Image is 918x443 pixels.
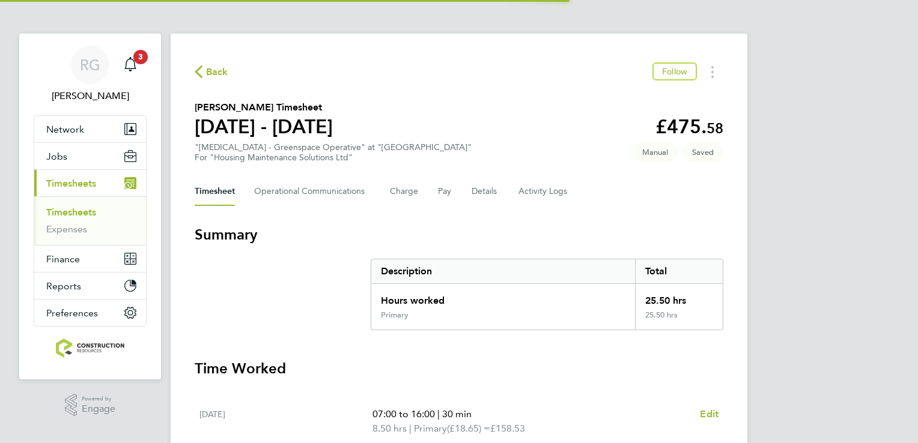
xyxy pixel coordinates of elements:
div: Timesheets [34,196,146,245]
span: RG [80,57,100,73]
button: Charge [390,177,419,206]
button: Timesheet [195,177,235,206]
a: 3 [118,46,142,84]
span: Primary [414,421,447,436]
h3: Time Worked [195,359,723,378]
span: Edit [700,408,719,420]
button: Preferences [34,300,146,326]
img: construction-resources-logo-retina.png [56,339,125,358]
span: Network [46,124,84,135]
span: Powered by [82,394,115,404]
span: Engage [82,404,115,414]
a: Expenses [46,223,87,235]
h2: [PERSON_NAME] Timesheet [195,100,333,115]
div: Total [635,259,723,283]
a: Edit [700,407,719,421]
button: Follow [652,62,697,80]
span: | [409,423,412,434]
div: 25.50 hrs [635,310,723,330]
div: 25.50 hrs [635,284,723,310]
div: For "Housing Maintenance Solutions Ltd" [195,152,472,163]
button: Activity Logs [518,177,569,206]
span: Finance [46,253,80,265]
span: This timesheet was manually created. [633,142,678,162]
button: Jobs [34,143,146,169]
button: Timesheets [34,170,146,196]
span: 3 [133,50,148,64]
button: Network [34,116,146,142]
span: Preferences [46,307,98,319]
button: Timesheets Menu [702,62,723,81]
span: Back [206,65,228,79]
a: Go to home page [34,339,147,358]
button: Details [472,177,499,206]
span: | [437,408,440,420]
app-decimal: £475. [655,115,723,138]
div: [DATE] [199,407,372,436]
div: Summary [371,259,723,330]
span: Rebecca Galbraigth [34,89,147,103]
h1: [DATE] - [DATE] [195,115,333,139]
button: Finance [34,246,146,272]
a: Timesheets [46,206,96,218]
div: Description [371,259,635,283]
span: Jobs [46,151,67,162]
span: 07:00 to 16:00 [372,408,435,420]
span: 30 min [442,408,472,420]
span: 8.50 hrs [372,423,407,434]
div: "[MEDICAL_DATA] - Greenspace Operative" at "[GEOGRAPHIC_DATA]" [195,142,472,163]
button: Back [195,64,228,79]
span: £158.53 [490,423,525,434]
h3: Summary [195,225,723,244]
button: Operational Communications [254,177,371,206]
div: Primary [381,310,409,320]
a: RG[PERSON_NAME] [34,46,147,103]
div: Hours worked [371,284,635,310]
span: 58 [707,119,723,137]
button: Pay [438,177,452,206]
a: Powered byEngage [65,394,116,417]
nav: Main navigation [19,34,161,379]
span: Follow [662,66,687,77]
span: Timesheets [46,178,96,189]
button: Reports [34,273,146,299]
span: (£18.65) = [447,423,490,434]
span: This timesheet is Saved. [682,142,723,162]
span: Reports [46,280,81,292]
